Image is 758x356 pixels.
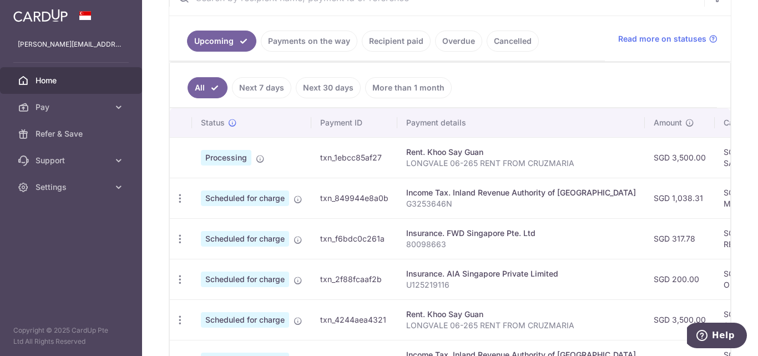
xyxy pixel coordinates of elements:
span: Settings [36,182,109,193]
a: Next 7 days [232,77,291,98]
td: txn_f6bdc0c261a [311,218,397,259]
td: txn_849944e8a0b [311,178,397,218]
a: Read more on statuses [618,33,717,44]
p: LONGVALE 06-265 RENT FROM CRUZMARIA [406,320,636,331]
a: More than 1 month [365,77,452,98]
p: LONGVALE 06-265 RENT FROM CRUZMARIA [406,158,636,169]
div: Income Tax. Inland Revenue Authority of [GEOGRAPHIC_DATA] [406,187,636,198]
div: Insurance. AIA Singapore Private Limited [406,268,636,279]
span: Pay [36,102,109,113]
span: Amount [654,117,682,128]
td: txn_4244aea4321 [311,299,397,340]
p: U125219116 [406,279,636,290]
td: txn_1ebcc85af27 [311,137,397,178]
span: Home [36,75,109,86]
td: SGD 3,500.00 [645,137,715,178]
iframe: Opens a widget where you can find more information [687,323,747,350]
div: Rent. Khoo Say Guan [406,147,636,158]
a: Payments on the way [261,31,357,52]
a: Recipient paid [362,31,431,52]
span: Processing [201,150,251,166]
td: SGD 3,500.00 [645,299,715,340]
span: Scheduled for charge [201,190,289,206]
p: [PERSON_NAME][EMAIL_ADDRESS][DOMAIN_NAME] [18,39,124,50]
a: Overdue [435,31,482,52]
span: Scheduled for charge [201,312,289,328]
a: Cancelled [487,31,539,52]
th: Payment ID [311,108,397,137]
th: Payment details [397,108,645,137]
a: Upcoming [187,31,256,52]
td: txn_2f88fcaaf2b [311,259,397,299]
td: SGD 1,038.31 [645,178,715,218]
span: Read more on statuses [618,33,706,44]
span: Support [36,155,109,166]
span: Status [201,117,225,128]
a: All [188,77,228,98]
span: Scheduled for charge [201,231,289,247]
p: G3253646N [406,198,636,209]
td: SGD 200.00 [645,259,715,299]
span: Refer & Save [36,128,109,139]
div: Insurance. FWD Singapore Pte. Ltd [406,228,636,239]
p: 80098663 [406,239,636,250]
span: Scheduled for charge [201,272,289,287]
img: CardUp [13,9,68,22]
a: Next 30 days [296,77,361,98]
div: Rent. Khoo Say Guan [406,309,636,320]
td: SGD 317.78 [645,218,715,259]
